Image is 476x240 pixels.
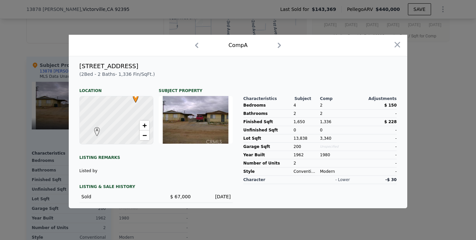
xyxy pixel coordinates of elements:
[243,168,291,175] div: Style
[79,62,138,71] div: [STREET_ADDRESS]
[139,130,149,140] a: Zoom out
[360,143,397,151] div: -
[142,131,147,139] span: −
[360,151,397,159] div: -
[320,168,357,175] div: Modern
[243,118,291,126] div: Finished Sqft
[360,110,397,118] div: -
[139,120,149,130] a: Zoom in
[384,103,397,108] span: $ 150
[93,127,101,133] span: A
[170,194,191,199] span: $ 67,000
[142,121,147,129] span: +
[118,72,132,77] span: 1,336
[79,184,233,191] div: LISTING & SALE HISTORY
[360,134,397,142] div: -
[228,41,248,49] div: Comp A
[360,126,397,134] div: -
[294,110,317,118] div: 2
[196,193,231,200] div: [DATE]
[243,143,291,151] div: Garage Sqft
[79,72,155,77] span: ( 2 Bed - 2 Baths - Fin/SqFt.)
[131,94,135,98] div: •
[358,96,397,101] div: Adjustments
[360,168,397,175] div: -
[320,136,331,141] span: 3,340
[159,83,233,93] div: Subject Property
[243,110,291,118] div: Bathrooms
[243,101,291,109] div: Bedrooms
[294,101,317,109] div: 4
[294,143,317,151] div: 200
[320,103,323,108] span: 2
[320,128,323,132] span: 0
[243,126,291,134] div: Unfinished Sqft
[360,159,397,167] div: -
[320,120,331,124] span: 1,336
[243,159,291,167] div: Number of Units
[294,168,317,175] div: Conventional
[294,151,317,159] div: 1962
[243,151,291,159] div: Year Built
[79,150,233,160] div: Listing remarks
[320,110,357,118] div: 2
[294,118,317,126] div: 1,650
[335,177,350,182] div: - lower
[295,96,320,101] div: Subject
[243,134,291,142] div: Lot Sqft
[79,83,153,93] div: Location
[385,177,397,182] span: -$ 30
[294,134,317,142] div: 13,838
[294,159,317,167] div: 2
[243,176,305,184] div: character
[384,120,397,124] span: $ 228
[93,127,97,131] div: A
[79,168,233,173] div: Listed by
[320,96,358,101] div: Comp
[294,126,317,134] div: 0
[131,92,140,102] span: •
[320,143,357,151] div: Unspecified
[243,96,295,101] div: Characteristics
[81,193,151,200] div: Sold
[320,151,357,159] div: 1980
